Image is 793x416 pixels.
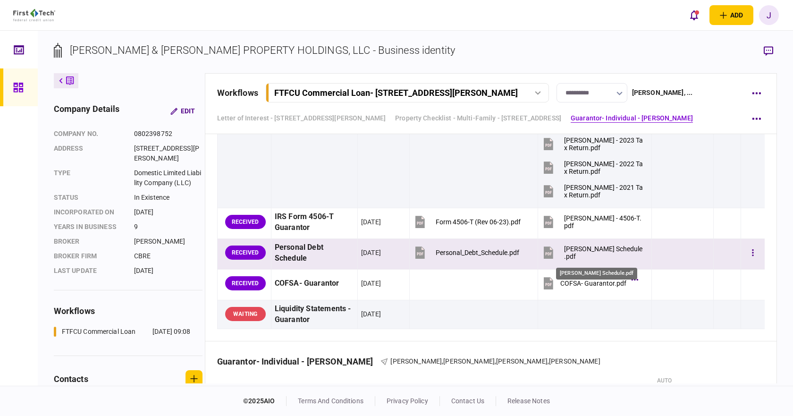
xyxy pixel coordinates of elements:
button: Cullum, Keith - 4506-T.pdf [541,212,643,233]
button: Cullum, Keith - 2021 Tax Return.pdf [541,181,643,202]
div: [DATE] 09:08 [152,327,191,337]
div: incorporated on [54,207,125,217]
th: last update [356,370,408,403]
button: Cullum, Keith - 2022 Tax Return.pdf [541,157,643,178]
div: workflows [217,86,258,99]
div: [DATE] [361,217,381,227]
div: Cullum, Keith - Debt Schedule.pdf [564,245,643,260]
div: Personal Debt Schedule [275,242,354,264]
button: J [759,5,779,25]
span: , [548,357,549,365]
button: Edit [163,102,202,119]
div: FTFCU Commercial Loan [62,327,136,337]
a: privacy policy [387,397,428,405]
div: Broker [54,237,125,246]
th: Files uploaded [530,370,652,403]
button: FTFCU Commercial Loan- [STREET_ADDRESS][PERSON_NAME] [266,83,549,102]
div: [DATE] [361,248,381,257]
div: [STREET_ADDRESS][PERSON_NAME] [134,144,202,163]
div: company details [54,102,120,119]
div: years in business [54,222,125,232]
a: Letter of Interest - [STREET_ADDRESS][PERSON_NAME] [217,113,386,123]
div: Cullum, Keith - 4506-T.pdf [564,214,643,229]
div: Guarantor- Individual - [PERSON_NAME] [217,357,381,366]
a: contact us [451,397,484,405]
div: [DATE] [134,266,202,276]
div: [PERSON_NAME] [134,237,202,246]
div: RECEIVED [225,276,266,290]
span: [PERSON_NAME] [549,357,600,365]
div: [PERSON_NAME] , ... [632,88,692,98]
div: status [54,193,125,203]
div: CBRE [134,251,202,261]
div: [PERSON_NAME] Schedule.pdf [556,268,637,280]
div: contacts [54,373,88,385]
div: Liquidity Statements - Guarantor [275,304,354,325]
div: 9 [134,222,202,232]
div: © 2025 AIO [243,396,287,406]
div: RECEIVED [225,246,266,260]
a: FTFCU Commercial Loan[DATE] 09:08 [54,327,191,337]
a: release notes [507,397,550,405]
div: Type [54,168,125,188]
button: Cullum, Keith - 2023 Tax Return.pdf [541,134,643,155]
th: notes [713,370,741,403]
div: FTFCU Commercial Loan - [STREET_ADDRESS][PERSON_NAME] [274,88,518,98]
div: last update [54,266,125,276]
button: Personal_Debt_Schedule.pdf [413,242,519,263]
button: Form 4506-T (Rev 06-23).pdf [413,212,521,233]
img: client company logo [13,9,55,21]
div: address [54,144,125,163]
div: company no. [54,129,125,139]
div: Personal_Debt_Schedule.pdf [436,249,519,256]
div: [DATE] [134,207,202,217]
div: RECEIVED [225,215,266,229]
button: open notifications list [684,5,704,25]
button: open adding identity options [709,5,753,25]
span: , [442,357,443,365]
th: auto classification [652,370,713,403]
div: Form 4506-T (Rev 06-23).pdf [436,218,521,226]
div: WAITING [225,307,266,321]
div: workflows [54,305,202,317]
div: COFSA- Guarantor.pdf [560,280,626,287]
div: Cullum, Keith - 2021 Tax Return.pdf [564,184,643,199]
button: Cullum, Keith - Debt Schedule.pdf [541,242,643,263]
a: Guarantor- Individual - [PERSON_NAME] [571,113,693,123]
div: COFSA- Guarantor [275,273,354,294]
th: files sent [408,370,530,403]
div: Cullum, Keith - 2022 Tax Return.pdf [564,160,643,175]
div: broker firm [54,251,125,261]
button: COFSA- Guarantor.pdf [541,273,636,294]
th: status [217,370,271,403]
div: 0802398752 [134,129,202,139]
a: terms and conditions [298,397,363,405]
div: Cullum, Keith - 2023 Tax Return.pdf [564,136,643,152]
span: [PERSON_NAME] [496,357,548,365]
span: , [495,357,496,365]
span: [PERSON_NAME] [443,357,495,365]
span: [PERSON_NAME] [390,357,442,365]
a: Property Checklist - Multi-Family - [STREET_ADDRESS] [395,113,561,123]
div: IRS Form 4506-T Guarantor [275,212,354,233]
div: [DATE] [361,279,381,288]
div: Domestic Limited Liability Company (LLC) [134,168,202,188]
div: [PERSON_NAME] & [PERSON_NAME] PROPERTY HOLDINGS, LLC - Business identity [70,42,455,58]
th: Information item [271,370,356,403]
div: In Existence [134,193,202,203]
div: [DATE] [361,309,381,319]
